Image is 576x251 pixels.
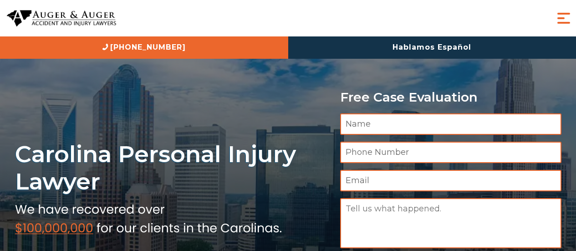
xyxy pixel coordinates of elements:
img: sub text [15,200,282,235]
input: Phone Number [340,142,561,163]
button: Menu [555,9,573,27]
h1: Carolina Personal Injury Lawyer [15,140,329,195]
img: Auger & Auger Accident and Injury Lawyers Logo [7,10,116,27]
input: Name [340,113,561,135]
input: Email [340,170,561,191]
p: Free Case Evaluation [340,90,561,104]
